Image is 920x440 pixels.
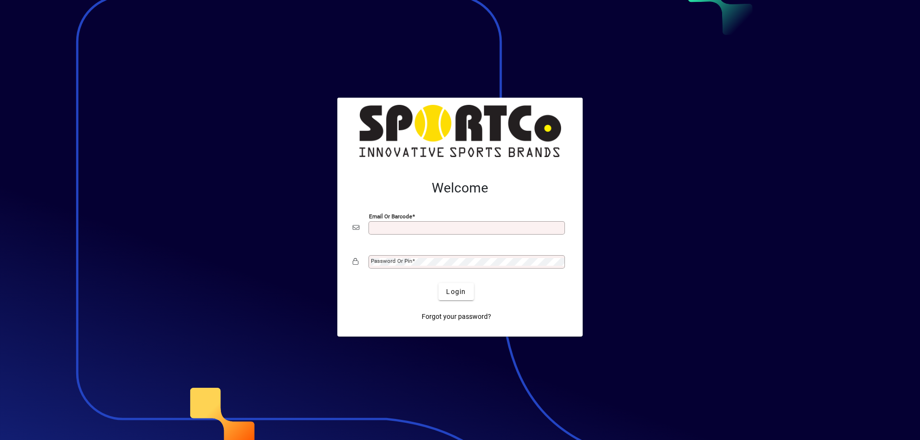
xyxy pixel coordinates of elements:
[438,283,473,300] button: Login
[353,180,567,196] h2: Welcome
[422,312,491,322] span: Forgot your password?
[369,213,412,220] mat-label: Email or Barcode
[446,287,466,297] span: Login
[371,258,412,264] mat-label: Password or Pin
[418,308,495,325] a: Forgot your password?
